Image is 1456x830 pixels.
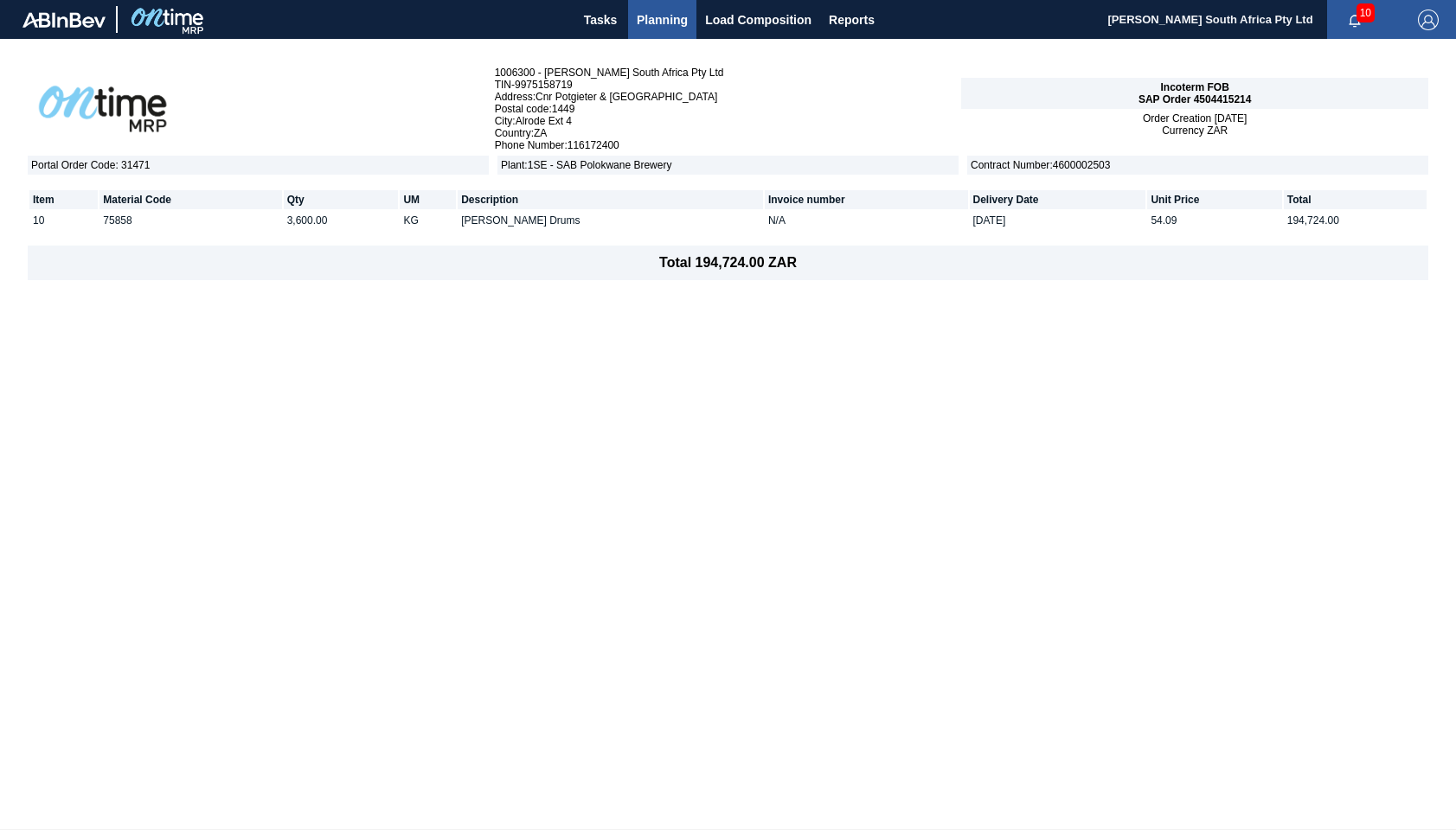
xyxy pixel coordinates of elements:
span: SAP Order 4504415214 [1139,93,1252,105]
th: Item [29,190,98,209]
td: 3,600.00 [284,211,399,230]
span: 1006300 - [PERSON_NAME] South Africa Pty Ltd [495,67,962,79]
span: 10 [1357,3,1375,22]
td: 54.09 [1147,211,1281,230]
th: Delivery Date [970,190,1146,209]
span: Currency ZAR [1162,124,1228,137]
td: KG [400,211,456,230]
td: 194,724.00 [1284,211,1427,230]
footer: Total 194,724.00 ZAR [28,246,1428,280]
button: Notifications [1327,8,1382,32]
td: 10 [29,211,98,230]
td: N/A [765,211,968,230]
th: Material Code [99,190,281,209]
span: Postal code : 1449 [495,103,962,115]
td: [PERSON_NAME] Drums [458,211,763,230]
th: Unit Price [1147,190,1281,209]
span: City : Alrode Ext 4 [495,115,962,127]
span: TIN - 9975158719 [495,79,962,91]
span: Address : Cnr Potgieter & [GEOGRAPHIC_DATA] [495,91,962,103]
span: Tasks [581,10,619,30]
th: Total [1284,190,1427,209]
span: Incoterm FOB [1160,81,1228,93]
th: UM [400,190,456,209]
td: [DATE] [970,211,1146,230]
span: Reports [829,10,875,30]
th: Description [458,190,763,209]
span: Phone Number : 116172400 [495,139,962,151]
img: TNhmsLtSVTkK8tSr43FrP2fwEKptu5GPRR3wAAAABJRU5ErkJggg== [22,12,106,28]
span: Portal Order Code : 31471 [28,156,489,175]
img: abOntimeLogoPreto.41694eb1.png [28,74,178,144]
td: 75858 [99,211,281,230]
span: Plant : 1SE - SAB Polokwane Brewery [497,156,959,175]
th: Invoice number [765,190,968,209]
th: Qty [284,190,399,209]
span: Planning [637,10,688,30]
span: Load Composition [705,10,811,30]
img: Logout [1418,10,1439,30]
span: Order Creation [DATE] [1143,112,1248,124]
span: Contract Number : 4600002503 [967,156,1428,175]
span: Country : ZA [495,127,962,139]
